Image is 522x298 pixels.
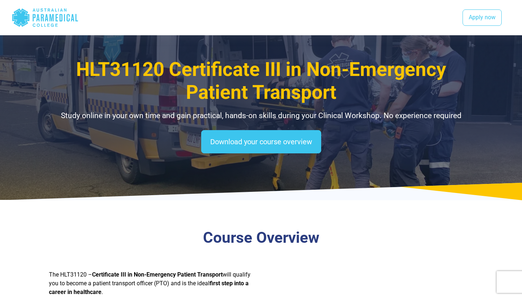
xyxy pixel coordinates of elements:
span: HLT31120 Certificate III in Non-Emergency Patient Transport [76,58,446,104]
div: Australian Paramedical College [12,6,79,29]
a: Download your course overview [201,130,321,153]
strong: first step into a career in healthcare [49,280,249,295]
h3: Course Overview [49,229,473,247]
span: The HLT31120 – will qualify you to become a patient transport officer (PTO) and is the ideal . [49,271,250,295]
strong: Certificate III in Non-Emergency Patient Transport [92,271,223,278]
p: Study online in your own time and gain practical, hands-on skills during your Clinical Workshop. ... [49,110,473,122]
a: Apply now [463,9,502,26]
